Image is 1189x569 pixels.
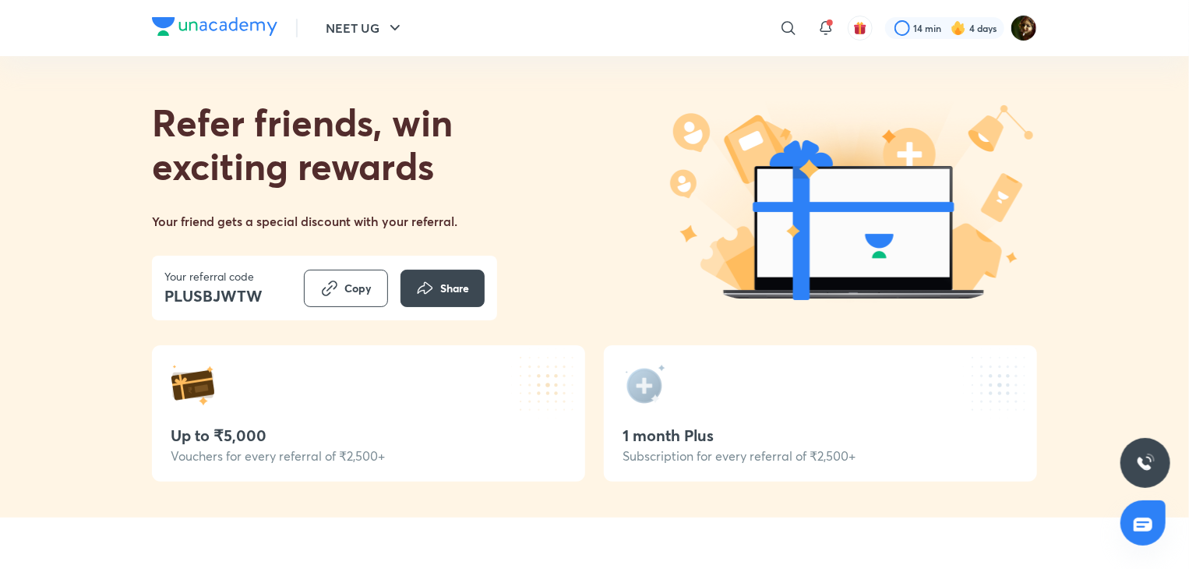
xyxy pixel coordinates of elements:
[171,449,566,463] div: Vouchers for every referral of ₹2,500+
[152,100,497,187] h1: Refer friends, win exciting rewards
[164,284,263,308] h4: PLUSBJWTW
[171,426,566,444] div: Up to ₹5,000
[848,16,873,41] button: avatar
[304,270,388,307] button: Copy
[1011,15,1037,41] img: Durgesh
[316,12,414,44] button: NEET UG
[440,281,469,296] span: Share
[951,20,966,36] img: streak
[344,281,372,296] span: Copy
[164,268,263,284] p: Your referral code
[623,426,1018,444] div: 1 month Plus
[152,212,457,231] h5: Your friend gets a special discount with your referral.
[400,270,485,307] button: Share
[1136,454,1155,472] img: ttu
[623,449,1018,463] div: Subscription for every referral of ₹2,500+
[171,364,214,408] img: reward
[152,17,277,40] a: Company Logo
[663,98,1037,304] img: laptop
[152,17,277,36] img: Company Logo
[853,21,867,35] img: avatar
[623,364,666,408] img: reward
